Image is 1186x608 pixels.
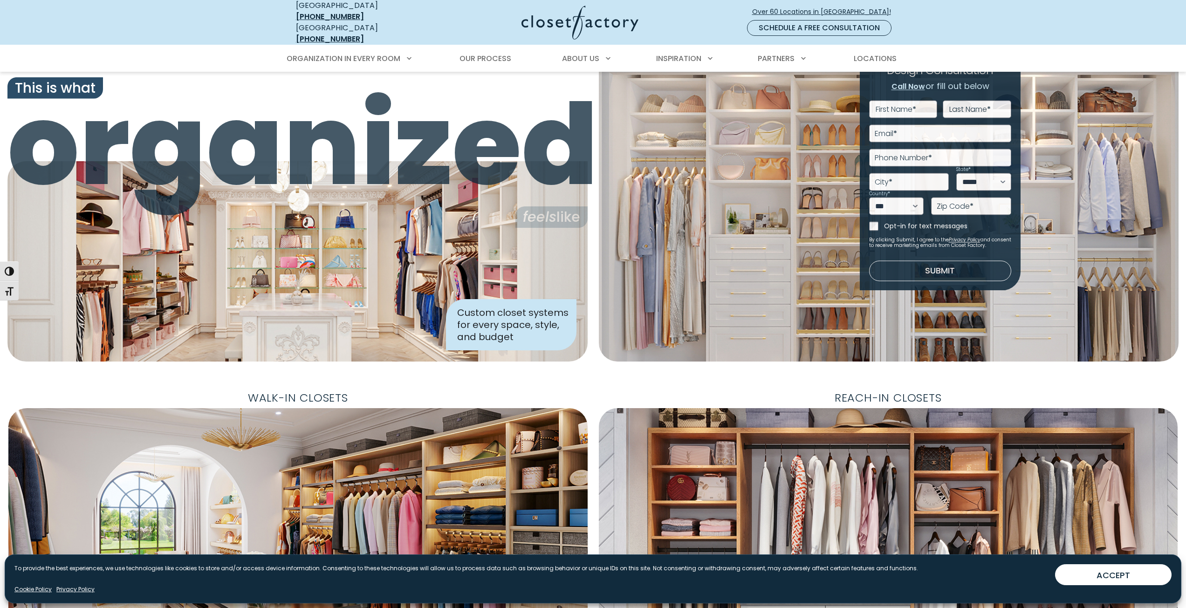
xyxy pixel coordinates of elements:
[827,388,949,408] span: Reach-In Closets
[515,206,588,228] span: like
[14,585,52,594] a: Cookie Policy
[523,207,556,227] i: feels
[752,7,898,17] span: Over 60 Locations in [GEOGRAPHIC_DATA]!
[56,585,95,594] a: Privacy Policy
[747,20,891,36] a: Schedule a Free Consultation
[240,388,356,408] span: Walk-In Closets
[7,161,588,362] img: Closet Factory designed closet
[287,53,400,64] span: Organization in Every Room
[7,89,588,201] span: organized
[296,11,364,22] a: [PHONE_NUMBER]
[296,22,431,45] div: [GEOGRAPHIC_DATA]
[446,299,576,350] div: Custom closet systems for every space, style, and budget
[656,53,701,64] span: Inspiration
[521,6,638,40] img: Closet Factory Logo
[296,34,364,44] a: [PHONE_NUMBER]
[1055,564,1172,585] button: ACCEPT
[14,564,918,573] p: To provide the best experiences, we use technologies like cookies to store and/or access device i...
[280,46,906,72] nav: Primary Menu
[562,53,599,64] span: About Us
[459,53,511,64] span: Our Process
[752,4,899,20] a: Over 60 Locations in [GEOGRAPHIC_DATA]!
[854,53,897,64] span: Locations
[758,53,795,64] span: Partners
